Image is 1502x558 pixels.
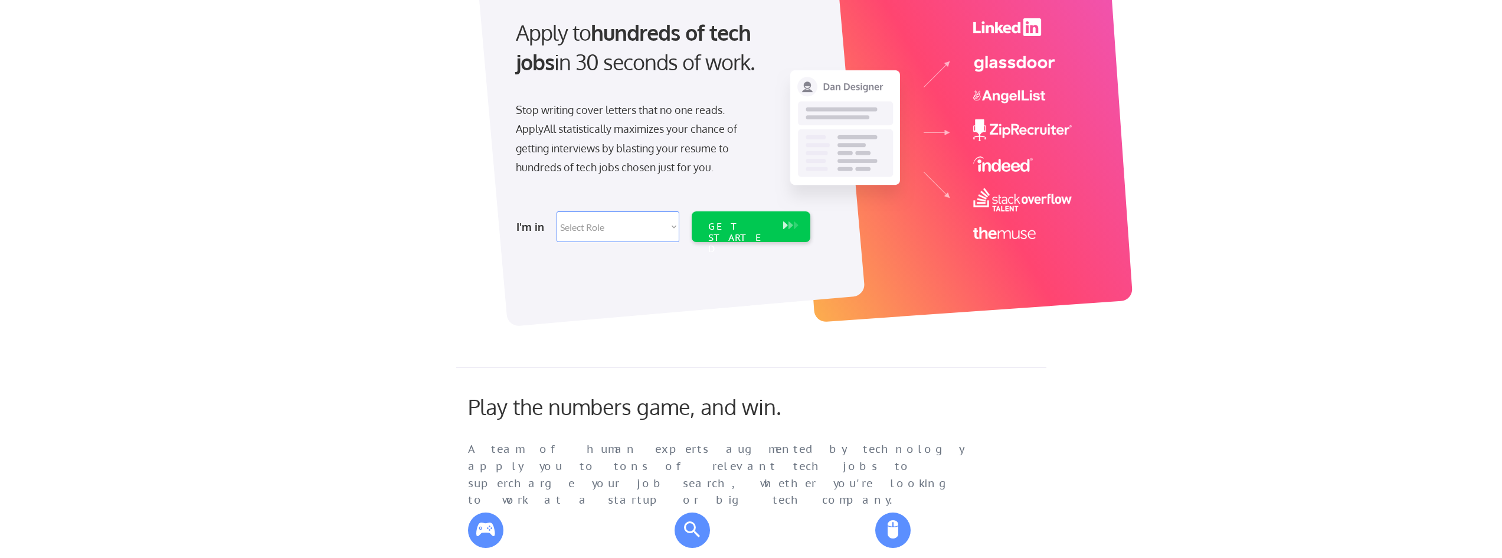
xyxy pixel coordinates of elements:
div: GET STARTED [708,221,771,255]
div: Play the numbers game, and win. [468,394,834,419]
div: I'm in [516,217,549,236]
strong: hundreds of tech jobs [516,19,756,75]
div: A team of human experts augmented by technology apply you to tons of relevant tech jobs to superc... [468,441,987,509]
div: Stop writing cover letters that no one reads. ApplyAll statistically maximizes your chance of get... [516,100,758,177]
div: Apply to in 30 seconds of work. [516,18,806,77]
